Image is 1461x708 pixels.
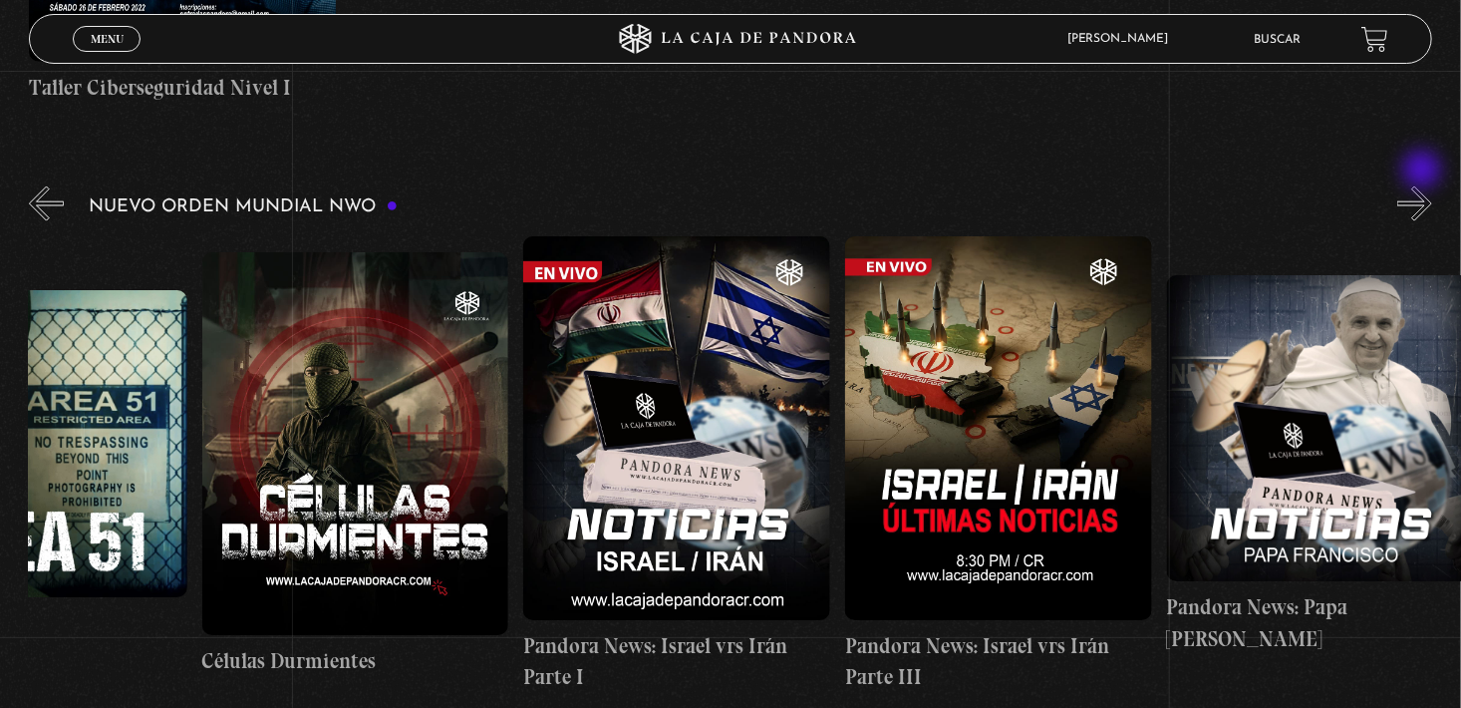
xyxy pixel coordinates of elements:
a: Células Durmientes [202,236,509,693]
span: Cerrar [84,50,131,64]
a: Pandora News: Israel vrs Irán Parte I [523,236,830,693]
a: Buscar [1255,34,1302,46]
h4: Pandora News: Israel vrs Irán Parte I [523,630,830,693]
span: Menu [91,33,124,45]
button: Previous [29,186,64,221]
button: Next [1397,186,1432,221]
h3: Nuevo Orden Mundial NWO [89,197,398,216]
span: [PERSON_NAME] [1057,33,1189,45]
h4: Pandora News: Israel vrs Irán Parte III [845,630,1152,693]
h4: Células Durmientes [202,645,509,677]
a: View your shopping cart [1361,26,1388,53]
a: Pandora News: Israel vrs Irán Parte III [845,236,1152,693]
h4: Taller Ciberseguridad Nivel I [29,72,336,104]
